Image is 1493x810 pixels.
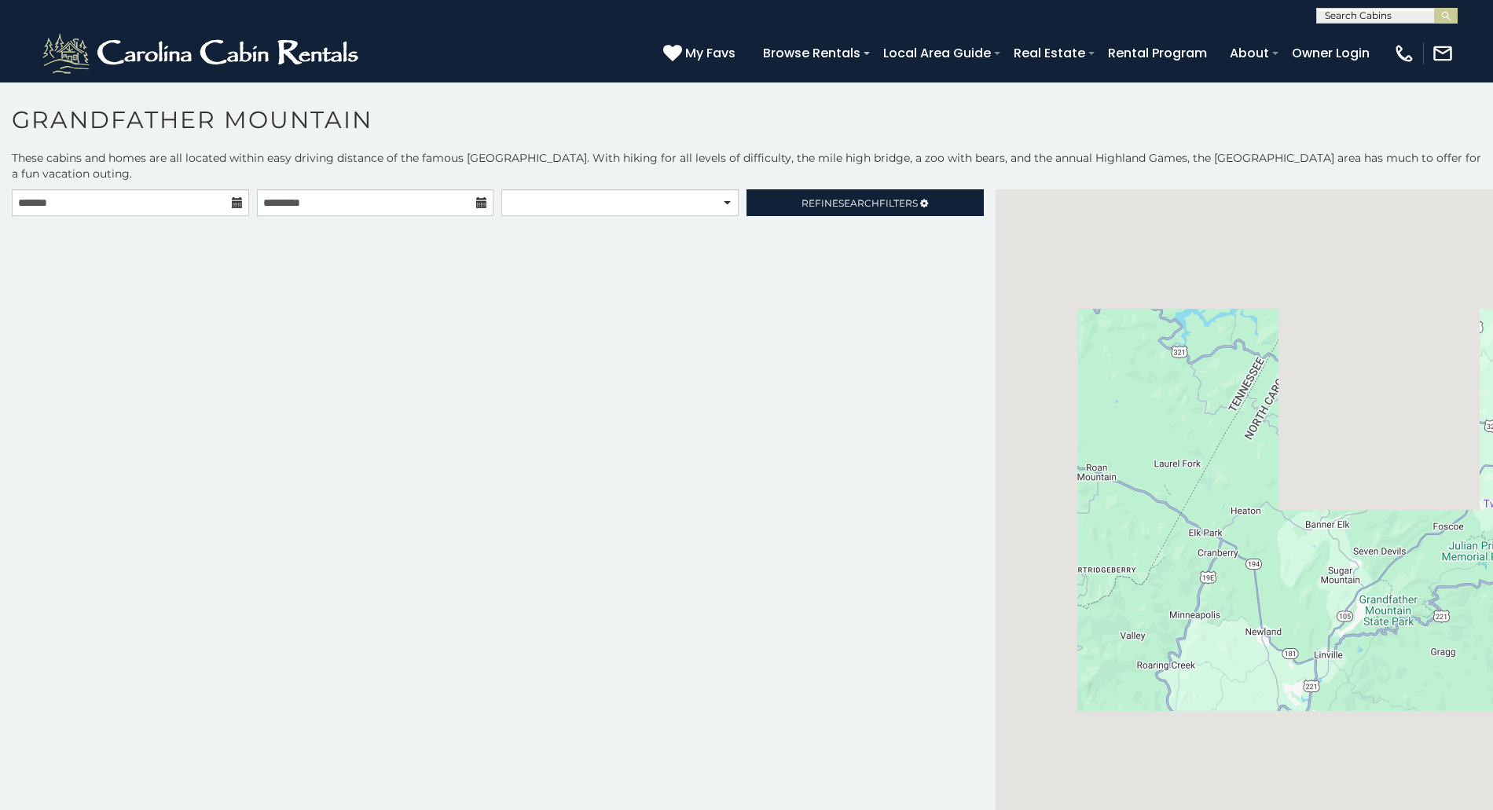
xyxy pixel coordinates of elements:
[746,189,984,216] a: RefineSearchFilters
[1006,39,1093,67] a: Real Estate
[1284,39,1377,67] a: Owner Login
[1432,42,1454,64] img: mail-regular-white.png
[1393,42,1415,64] img: phone-regular-white.png
[802,197,918,209] span: Refine Filters
[875,39,999,67] a: Local Area Guide
[755,39,868,67] a: Browse Rentals
[663,43,739,64] a: My Favs
[685,43,735,63] span: My Favs
[39,30,365,77] img: White-1-2.png
[1100,39,1215,67] a: Rental Program
[1222,39,1277,67] a: About
[838,197,879,209] span: Search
